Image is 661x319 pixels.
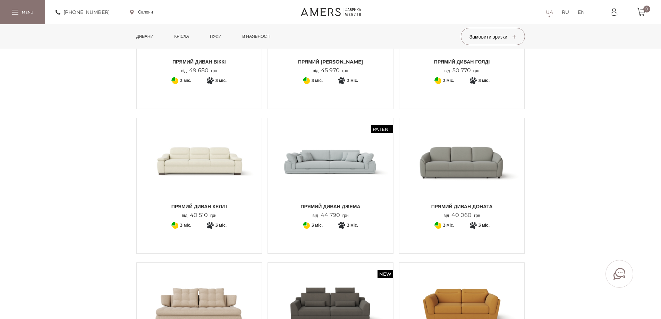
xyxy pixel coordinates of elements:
span: 49 680 [187,67,211,74]
a: Дивани [131,24,159,49]
p: від грн [313,212,349,219]
span: 3 міс. [347,221,358,229]
span: 45 970 [319,67,342,74]
span: 3 міс. [478,76,490,85]
span: 3 міс. [180,221,191,229]
a: Patent Прямий диван ДЖЕМА Прямий диван ДЖЕМА Прямий диван ДЖЕМА від44 790грн [273,123,388,219]
span: 3 міс. [312,221,323,229]
span: Прямий Диван ДОНАТА [405,203,519,210]
span: 3 міс. [180,76,191,85]
a: RU [562,8,569,16]
span: Замовити зразки [469,34,516,40]
button: Замовити зразки [461,28,525,45]
span: Patent [371,125,393,133]
span: Прямий [PERSON_NAME] [273,58,388,65]
p: від грн [443,212,480,219]
span: 3 міс. [215,76,227,85]
span: 3 міс. [478,221,490,229]
a: [PHONE_NUMBER] [56,8,110,16]
a: Крісла [169,24,194,49]
span: 0 [643,6,650,12]
span: 3 міс. [443,76,454,85]
span: 3 міс. [215,221,227,229]
span: Прямий диван ДЖЕМА [273,203,388,210]
a: Прямий Диван ДОНАТА Прямий Диван ДОНАТА Прямий Диван ДОНАТА від40 060грн [405,123,519,219]
p: від грн [182,212,217,219]
a: EN [578,8,585,16]
span: Прямий диван ВІККІ [142,58,257,65]
span: 40 060 [449,212,474,218]
a: Пуфи [205,24,227,49]
a: Прямий диван КЕЛЛІ Прямий диван КЕЛЛІ Прямий диван КЕЛЛІ від40 510грн [142,123,257,219]
span: 3 міс. [443,221,454,229]
a: UA [546,8,553,16]
span: Прямий диван КЕЛЛІ [142,203,257,210]
span: Прямий диван ГОЛДІ [405,58,519,65]
a: Салони [130,9,153,15]
p: від грн [313,67,348,74]
span: 50 770 [450,67,473,74]
span: New [378,270,393,278]
span: 40 510 [187,212,210,218]
a: в наявності [237,24,276,49]
span: 3 міс. [312,76,323,85]
span: 3 міс. [347,76,358,85]
p: від грн [444,67,480,74]
span: 44 790 [318,212,342,218]
p: від грн [181,67,217,74]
